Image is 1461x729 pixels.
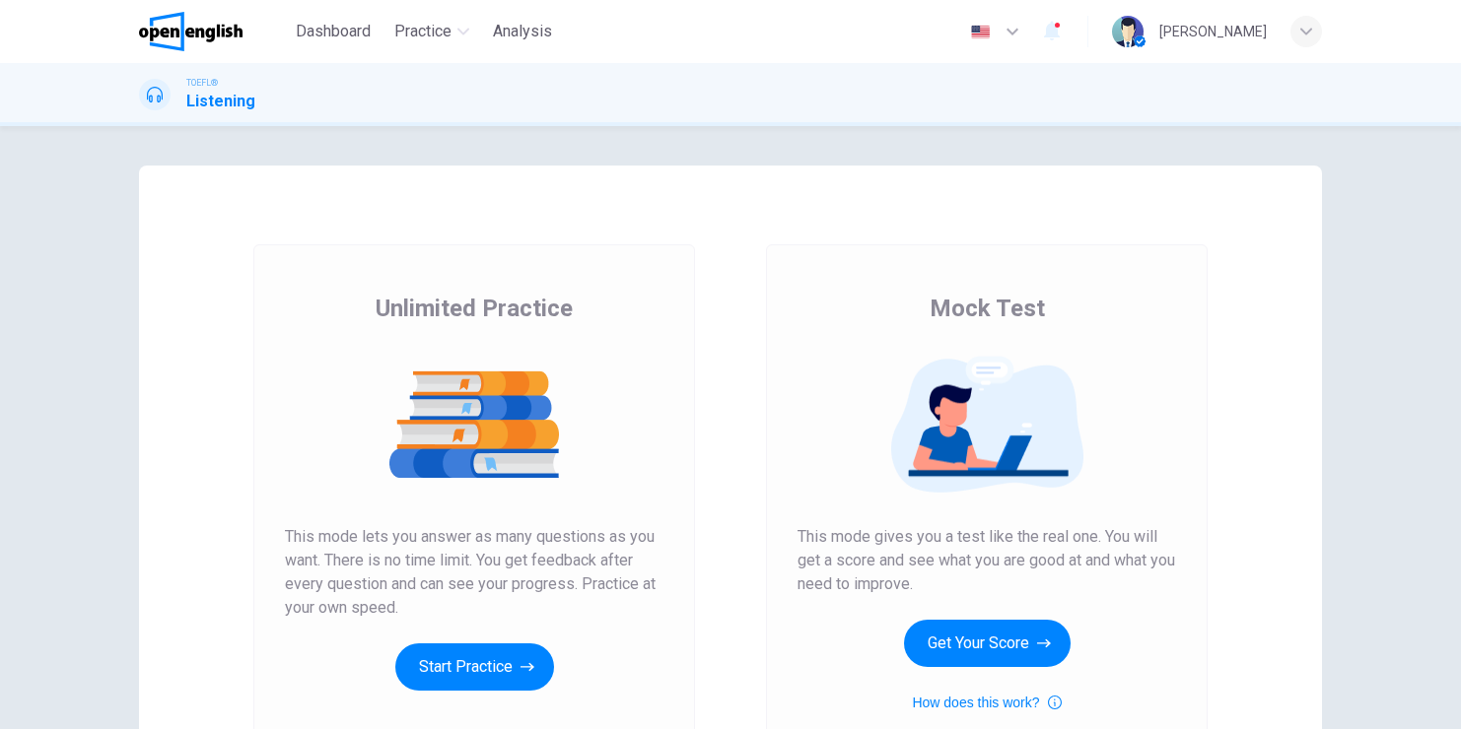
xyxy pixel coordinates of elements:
[285,525,663,620] span: This mode lets you answer as many questions as you want. There is no time limit. You get feedback...
[296,20,371,43] span: Dashboard
[968,25,993,39] img: en
[394,20,452,43] span: Practice
[139,12,243,51] img: OpenEnglish logo
[186,76,218,90] span: TOEFL®
[485,14,560,49] button: Analysis
[1159,20,1267,43] div: [PERSON_NAME]
[186,90,255,113] h1: Listening
[288,14,379,49] button: Dashboard
[386,14,477,49] button: Practice
[904,620,1071,667] button: Get Your Score
[493,20,552,43] span: Analysis
[1112,16,1144,47] img: Profile picture
[930,293,1045,324] span: Mock Test
[139,12,288,51] a: OpenEnglish logo
[798,525,1176,596] span: This mode gives you a test like the real one. You will get a score and see what you are good at a...
[395,643,554,691] button: Start Practice
[376,293,573,324] span: Unlimited Practice
[912,691,1061,714] button: How does this work?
